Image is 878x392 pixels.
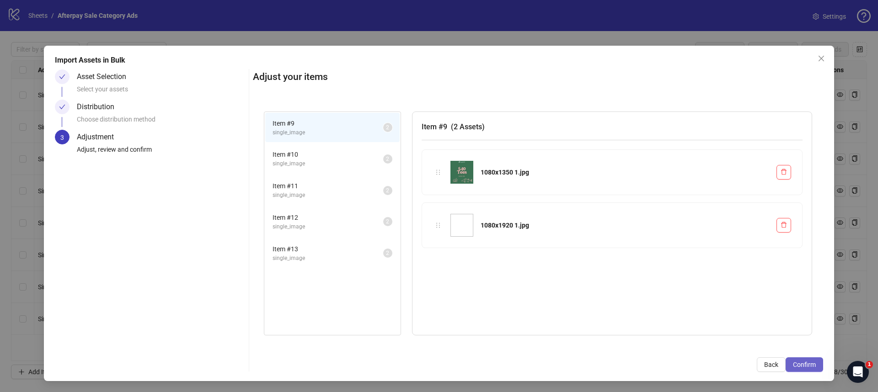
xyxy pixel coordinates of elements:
span: single_image [273,128,383,137]
sup: 2 [383,217,392,226]
div: Import Assets in Bulk [55,55,823,66]
button: Delete [776,165,791,180]
sup: 2 [383,249,392,258]
button: Confirm [786,357,823,372]
div: Distribution [77,100,122,114]
span: single_image [273,191,383,200]
button: Delete [776,218,791,233]
h2: Adjust your items [253,69,823,85]
span: close [818,55,825,62]
sup: 2 [383,123,392,132]
span: 2 [386,187,389,194]
div: holder [433,167,443,177]
div: holder [433,220,443,230]
div: 1080x1920 1.jpg [481,220,769,230]
h3: Item # 9 [422,121,803,132]
button: Back [757,357,786,372]
span: holder [435,222,441,228]
span: holder [435,169,441,175]
span: 2 [386,156,389,162]
span: single_image [273,159,383,168]
span: single_image [273,254,383,263]
span: single_image [273,222,383,231]
div: Adjust, review and confirm [77,144,245,160]
span: delete [781,169,787,175]
span: Item # 11 [273,181,383,191]
span: Item # 10 [273,149,383,159]
sup: 2 [383,154,392,164]
sup: 2 [383,186,392,195]
span: 1 [866,361,873,368]
span: Item # 13 [273,244,383,254]
span: check [59,74,65,80]
span: 2 [386,218,389,225]
iframe: Intercom live chat [847,361,869,383]
span: check [59,104,65,110]
span: ( 2 Assets ) [451,122,485,131]
span: 2 [386,124,389,131]
img: 1080x1350 1.jpg [450,161,473,184]
span: 2 [386,250,389,256]
span: Item # 12 [273,212,383,222]
span: 3 [60,134,64,141]
span: delete [781,222,787,228]
div: 1080x1350 1.jpg [481,167,769,177]
span: Back [764,361,778,368]
div: Asset Selection [77,69,134,84]
span: Confirm [793,361,816,368]
button: Close [814,51,829,66]
img: 1080x1920 1.jpg [450,214,473,237]
div: Adjustment [77,130,121,144]
div: Choose distribution method [77,114,245,130]
div: Select your assets [77,84,245,100]
span: Item # 9 [273,118,383,128]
